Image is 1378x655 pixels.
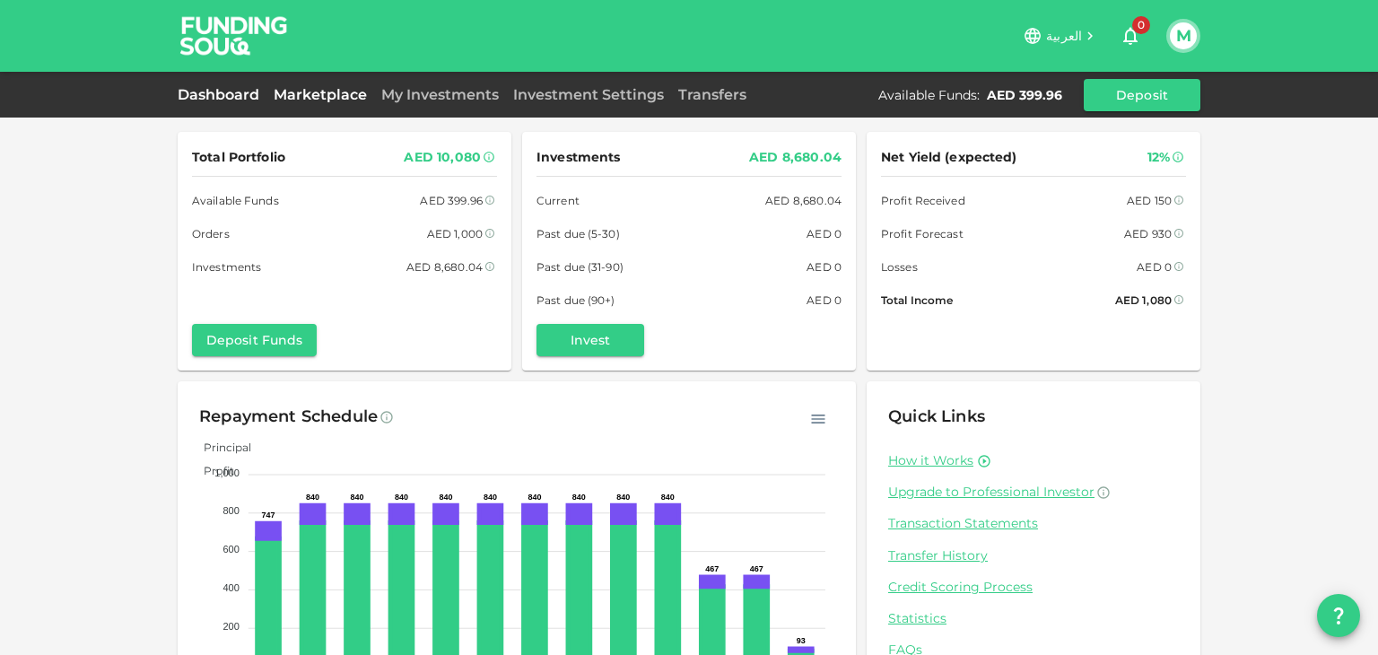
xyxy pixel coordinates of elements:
[749,146,842,169] div: AED 8,680.04
[881,224,964,243] span: Profit Forecast
[222,582,239,593] tspan: 400
[1124,224,1172,243] div: AED 930
[1115,291,1172,310] div: AED 1,080
[1137,258,1172,276] div: AED 0
[881,146,1017,169] span: Net Yield (expected)
[881,291,953,310] span: Total Income
[266,86,374,103] a: Marketplace
[404,146,481,169] div: AED 10,080
[192,191,279,210] span: Available Funds
[1112,18,1148,54] button: 0
[1084,79,1200,111] button: Deposit
[765,191,842,210] div: AED 8,680.04
[222,505,239,516] tspan: 800
[1132,16,1150,34] span: 0
[420,191,483,210] div: AED 399.96
[406,258,483,276] div: AED 8,680.04
[192,258,261,276] span: Investments
[1317,594,1360,637] button: question
[536,191,580,210] span: Current
[878,86,980,104] div: Available Funds :
[222,621,239,632] tspan: 200
[807,291,842,310] div: AED 0
[190,464,234,477] span: Profit
[888,579,1179,596] a: Credit Scoring Process
[888,484,1095,500] span: Upgrade to Professional Investor
[888,406,985,426] span: Quick Links
[987,86,1062,104] div: AED 399.96
[671,86,754,103] a: Transfers
[807,224,842,243] div: AED 0
[1127,191,1172,210] div: AED 150
[190,441,251,454] span: Principal
[214,467,240,478] tspan: 1,000
[536,146,620,169] span: Investments
[1046,28,1082,44] span: العربية
[536,258,624,276] span: Past due (31-90)
[199,403,378,432] div: Repayment Schedule
[427,224,483,243] div: AED 1,000
[888,547,1179,564] a: Transfer History
[888,452,973,469] a: How it Works
[536,224,620,243] span: Past due (5-30)
[1147,146,1170,169] div: 12%
[506,86,671,103] a: Investment Settings
[888,484,1179,501] a: Upgrade to Professional Investor
[1170,22,1197,49] button: M
[192,324,317,356] button: Deposit Funds
[192,224,230,243] span: Orders
[192,146,285,169] span: Total Portfolio
[178,86,266,103] a: Dashboard
[881,191,965,210] span: Profit Received
[807,258,842,276] div: AED 0
[536,291,615,310] span: Past due (90+)
[888,515,1179,532] a: Transaction Statements
[222,544,239,555] tspan: 600
[536,324,644,356] button: Invest
[374,86,506,103] a: My Investments
[888,610,1179,627] a: Statistics
[881,258,918,276] span: Losses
